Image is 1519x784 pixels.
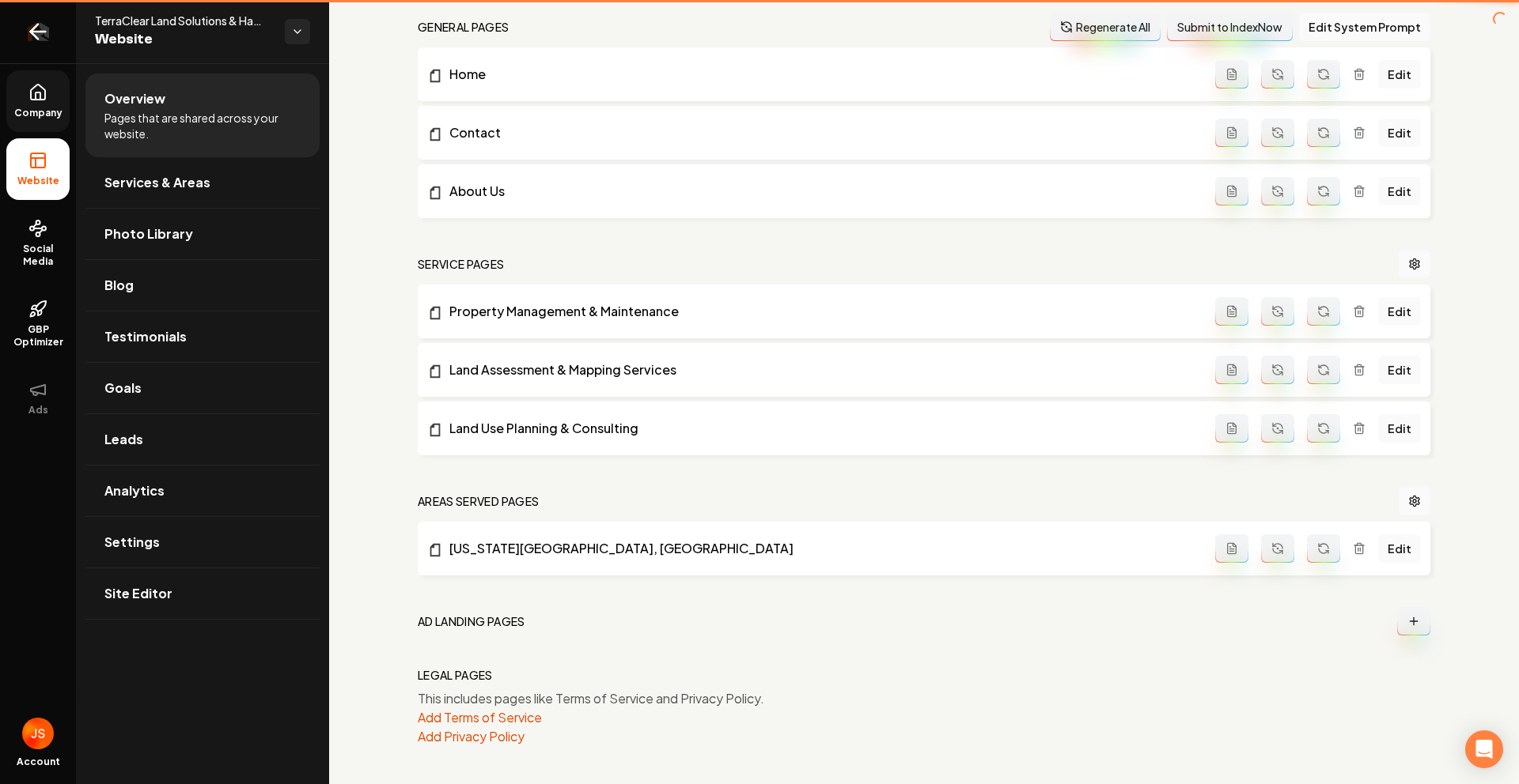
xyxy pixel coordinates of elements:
[418,613,525,629] h2: Ad landing pages
[427,302,1215,321] a: Property Management & Maintenance
[1215,414,1248,443] button: Add admin page prompt
[1299,13,1430,41] button: Edit System Prompt
[1215,177,1248,205] button: Add admin page prompt
[1215,297,1248,326] button: Add admin page prompt
[1378,177,1421,205] a: Edit
[1378,60,1421,89] a: Edit
[1215,356,1248,384] button: Add admin page prompt
[22,718,54,749] img: James Shamoun
[104,430,143,449] span: Leads
[1378,534,1421,563] a: Edit
[85,311,320,362] a: Testimonials
[8,107,69,119] span: Company
[11,175,66,187] span: Website
[6,243,70,268] span: Social Media
[104,110,301,141] span: Pages that are shared across your website.
[1215,534,1248,563] button: Add admin page prompt
[1378,119,1421,147] a: Edit
[95,13,272,28] span: TerraClear Land Solutions & Hauling LLC
[1378,356,1421,384] a: Edit
[104,89,165,108] span: Overview
[418,689,1430,708] p: This includes pages like Terms of Service and Privacy Policy.
[17,756,60,768] span: Account
[418,708,542,727] button: Add Terms of Service
[104,224,193,243] span: Photo Library
[427,360,1215,379] a: Land Assessment & Mapping Services
[427,182,1215,201] a: About Us
[85,414,320,465] a: Leads
[6,287,70,361] a: GBP Optimizer
[418,727,525,746] button: Add Privacy Policy
[418,19,509,35] h2: general pages
[427,539,1215,558] a: [US_STATE][GEOGRAPHIC_DATA], [GEOGRAPHIC_DATA]
[104,584,172,603] span: Site Editor
[85,209,320,259] a: Photo Library
[6,206,70,281] a: Social Media
[418,256,505,272] h2: Service Pages
[85,517,320,567] a: Settings
[104,327,187,346] span: Testimonials
[1378,297,1421,326] a: Edit
[1215,60,1248,89] button: Add admin page prompt
[427,123,1215,142] a: Contact
[6,70,70,132] a: Company
[418,667,493,683] h2: Legal Pages
[22,718,54,749] button: Open user button
[104,379,142,398] span: Goals
[95,28,272,51] span: Website
[1465,730,1503,768] div: Open Intercom Messenger
[104,481,165,500] span: Analytics
[1050,13,1161,41] button: Regenerate All
[1378,414,1421,443] a: Edit
[85,363,320,413] a: Goals
[6,367,70,429] button: Ads
[104,276,134,295] span: Blog
[418,493,539,509] h2: Areas Served Pages
[427,65,1215,84] a: Home
[1167,13,1293,41] button: Submit to IndexNow
[85,465,320,516] a: Analytics
[104,533,160,552] span: Settings
[85,260,320,311] a: Blog
[427,419,1215,438] a: Land Use Planning & Consulting
[22,404,55,416] span: Ads
[6,323,70,349] span: GBP Optimizer
[85,568,320,619] a: Site Editor
[104,173,210,192] span: Services & Areas
[1215,119,1248,147] button: Add admin page prompt
[85,157,320,208] a: Services & Areas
